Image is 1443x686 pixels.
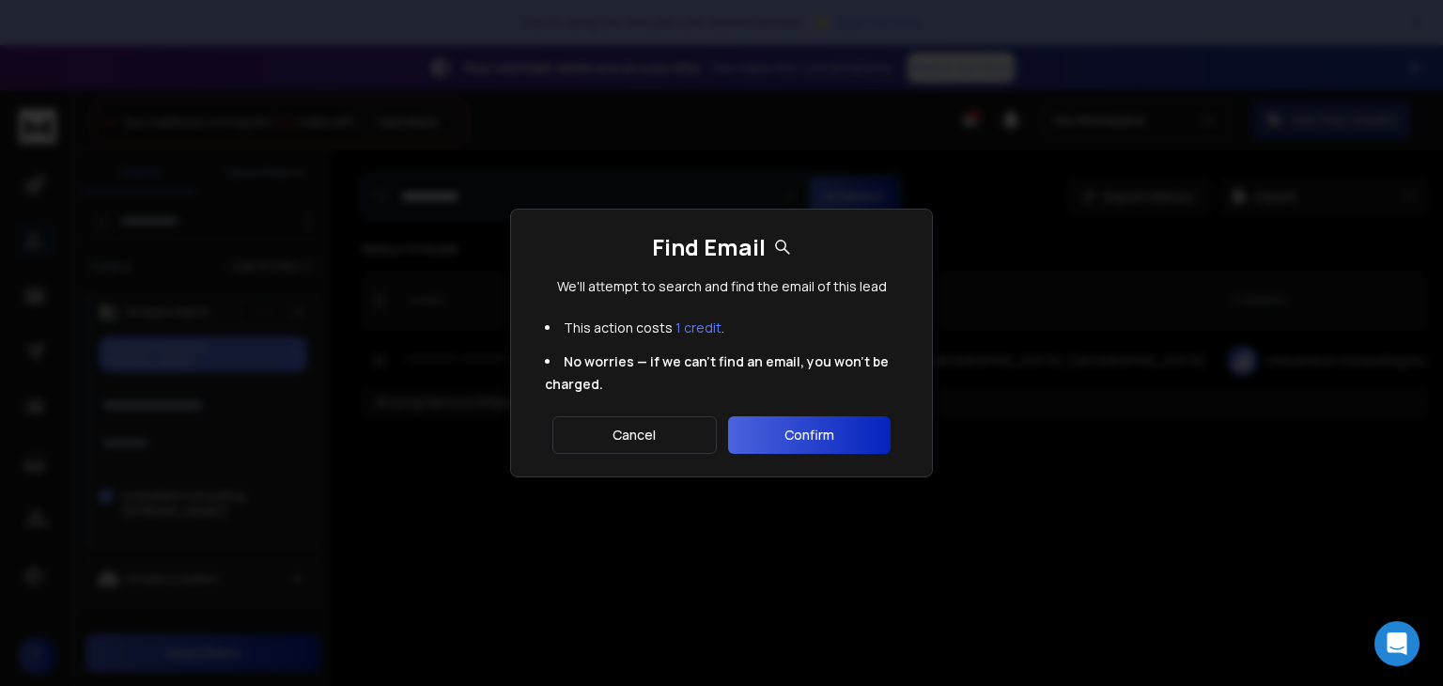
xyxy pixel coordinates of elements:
li: This action costs . [534,311,909,345]
p: We'll attempt to search and find the email of this lead [557,277,887,296]
button: Confirm [728,416,891,454]
span: 1 credit [675,319,721,336]
div: Open Intercom Messenger [1374,621,1420,666]
li: No worries — if we can't find an email, you won't be charged. [534,345,909,401]
button: Cancel [552,416,717,454]
h1: Find Email [652,232,792,262]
